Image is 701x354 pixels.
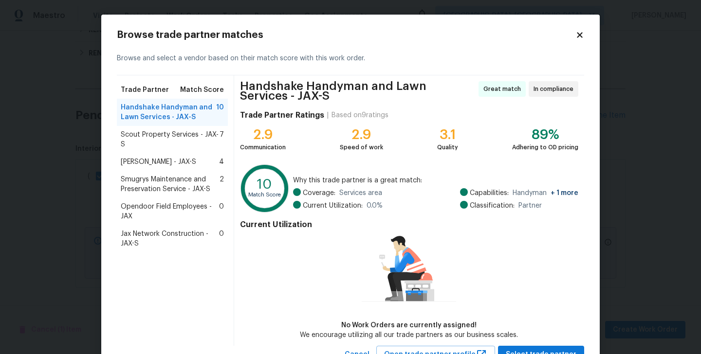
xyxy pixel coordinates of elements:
[117,30,575,40] h2: Browse trade partner matches
[240,220,578,230] h4: Current Utilization
[121,175,220,194] span: Smugrys Maintenance and Preservation Service - JAX-S
[437,130,458,140] div: 3.1
[117,42,584,75] div: Browse and select a vendor based on their match score with this work order.
[121,202,219,221] span: Opendoor Field Employees - JAX
[216,103,224,122] span: 10
[240,130,286,140] div: 2.9
[470,201,515,211] span: Classification:
[534,84,577,94] span: In compliance
[220,130,224,149] span: 7
[513,188,578,198] span: Handyman
[248,192,281,197] text: Match Score
[293,176,578,185] span: Why this trade partner is a great match:
[300,320,518,330] div: No Work Orders are currently assigned!
[367,201,383,211] span: 0.0 %
[257,177,272,191] text: 10
[332,110,388,120] div: Based on 9 ratings
[324,110,332,120] div: |
[240,81,476,101] span: Handshake Handyman and Lawn Services - JAX-S
[340,142,383,152] div: Speed of work
[512,130,578,140] div: 89%
[121,157,196,167] span: [PERSON_NAME] - JAX-S
[121,103,216,122] span: Handshake Handyman and Lawn Services - JAX-S
[240,142,286,152] div: Communication
[219,202,224,221] span: 0
[303,188,335,198] span: Coverage:
[220,175,224,194] span: 2
[121,85,169,95] span: Trade Partner
[483,84,525,94] span: Great match
[303,201,363,211] span: Current Utilization:
[219,229,224,248] span: 0
[340,130,383,140] div: 2.9
[470,188,509,198] span: Capabilities:
[219,157,224,167] span: 4
[180,85,224,95] span: Match Score
[518,201,542,211] span: Partner
[551,190,578,196] span: + 1 more
[240,110,324,120] h4: Trade Partner Ratings
[300,330,518,340] div: We encourage utilizing all our trade partners as our business scales.
[437,142,458,152] div: Quality
[121,229,219,248] span: Jax Network Construction - JAX-S
[121,130,220,149] span: Scout Property Services - JAX-S
[512,142,578,152] div: Adhering to OD pricing
[339,188,382,198] span: Services area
